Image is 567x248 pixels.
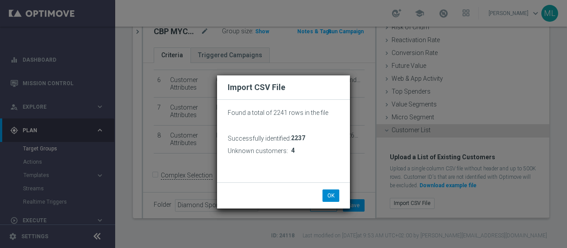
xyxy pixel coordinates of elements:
[291,147,295,154] span: 4
[291,134,305,142] span: 2237
[228,147,288,155] h3: Unknown customers:
[228,109,339,117] p: Found a total of 2241 rows in the file
[322,189,339,202] button: OK
[228,82,339,93] h2: Import CSV File
[228,134,291,142] h3: Successfully identified:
